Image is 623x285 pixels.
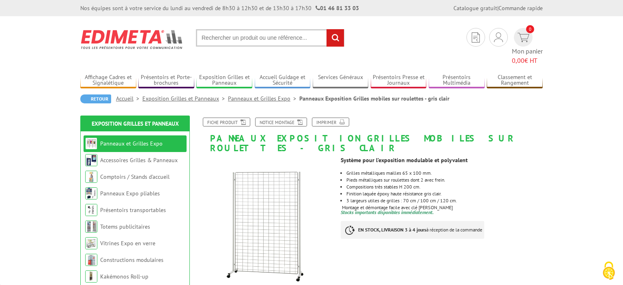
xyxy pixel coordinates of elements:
span: € HT [512,56,543,65]
a: Présentoirs Multimédia [429,74,485,87]
span: 0 [526,25,534,33]
img: Constructions modulaires [85,254,97,266]
a: Exposition Grilles et Panneaux [92,120,179,127]
a: Notice Montage [255,118,307,126]
h1: Panneaux Exposition Grilles mobiles sur roulettes - gris clair [192,118,549,153]
a: Présentoirs transportables [100,206,166,214]
span: Mon panier [512,47,543,65]
p: à réception de la commande [341,221,484,239]
div: Nos équipes sont à votre service du lundi au vendredi de 8h30 à 12h30 et de 13h30 à 17h30 [80,4,359,12]
a: Accueil [116,95,142,102]
img: Panneaux et Grilles Expo [85,137,97,150]
li: Panneaux Exposition Grilles mobiles sur roulettes - gris clair [299,94,449,103]
strong: Système pour l’exposition modulable et polyvalent [341,156,468,164]
a: Exposition Grilles et Panneaux [142,95,228,102]
img: Vitrines Expo en verre [85,237,97,249]
img: Edimeta [80,24,184,54]
a: Commande rapide [498,4,543,12]
a: Accueil Guidage et Sécurité [255,74,311,87]
a: Exposition Grilles et Panneaux [196,74,252,87]
a: Panneaux et Grilles Expo [228,95,299,102]
a: Services Généraux [313,74,369,87]
a: Présentoirs Presse et Journaux [371,74,427,87]
img: Totems publicitaires [85,221,97,233]
img: Kakémonos Roll-up [85,270,97,283]
img: Panneaux Expo pliables [85,187,97,199]
input: Rechercher un produit ou une référence... [196,29,344,47]
a: devis rapide 0 Mon panier 0,00€ HT [512,28,543,65]
li: Finition laquée époxy haute résistance gris clair. [346,191,543,196]
a: Imprimer [312,118,349,126]
strong: EN STOCK, LIVRAISON 3 à 4 jours [358,227,426,233]
a: Catalogue gratuit [453,4,497,12]
a: Panneaux Expo pliables [100,190,160,197]
a: Totems publicitaires [100,223,150,230]
a: Constructions modulaires [100,256,163,264]
a: Accessoires Grilles & Panneaux [100,156,178,164]
a: Classement et Rangement [487,74,543,87]
div: | [453,4,543,12]
a: Vitrines Expo en verre [100,240,155,247]
a: Kakémonos Roll-up [100,273,148,280]
strong: 01 46 81 33 03 [316,4,359,12]
li: 3 largeurs utiles de grilles : 70 cm / 100 cm / 120 cm. [346,198,543,203]
img: devis rapide [494,32,503,42]
button: Cookies (fenêtre modale) [595,257,623,285]
a: Affichage Cadres et Signalétique [80,74,136,87]
span: Montage et démontage facile avec clé [PERSON_NAME] [342,204,453,210]
input: rechercher [327,29,344,47]
a: Comptoirs / Stands d'accueil [100,173,170,180]
img: devis rapide [518,33,529,42]
a: Présentoirs et Porte-brochures [138,74,194,87]
img: Accessoires Grilles & Panneaux [85,154,97,166]
li: Compositions très stables H 200 cm. [346,184,543,189]
img: devis rapide [472,32,480,43]
font: Stocks importants disponibles immédiatement. [341,209,434,215]
img: Cookies (fenêtre modale) [599,261,619,281]
a: Fiche produit [203,118,250,126]
span: 0,00 [512,56,524,64]
a: Panneaux et Grilles Expo [100,140,163,147]
img: Présentoirs transportables [85,204,97,216]
li: Grilles métalliques mailles 65 x 100 mm. [346,171,543,176]
li: Pieds métalliques sur roulettes dont 2 avec frein. [346,178,543,182]
img: Comptoirs / Stands d'accueil [85,171,97,183]
a: Retour [80,94,111,103]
